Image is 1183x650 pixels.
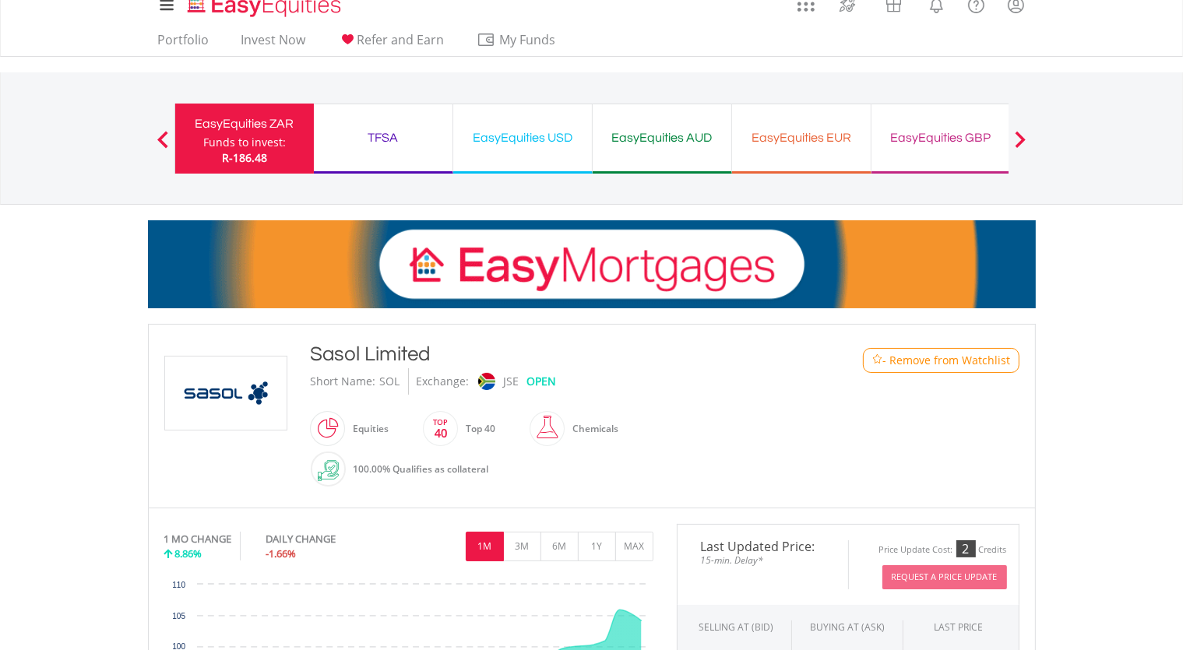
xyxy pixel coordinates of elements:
[578,532,616,561] button: 1Y
[883,353,1011,368] span: - Remove from Watchlist
[148,220,1036,308] img: EasyMortage Promotion Banner
[459,410,496,448] div: Top 40
[979,544,1007,556] div: Credits
[504,368,519,395] div: JSE
[881,127,1001,149] div: EasyEquities GBP
[477,30,579,50] span: My Funds
[689,540,836,553] span: Last Updated Price:
[565,410,619,448] div: Chemicals
[346,410,389,448] div: Equities
[266,546,296,560] span: -1.66%
[540,532,579,561] button: 6M
[1005,139,1036,154] button: Next
[332,32,451,56] a: Refer and Earn
[882,565,1007,589] button: Request A Price Update
[152,32,216,56] a: Portfolio
[879,544,953,556] div: Price Update Cost:
[810,620,885,634] span: BUYING AT (ASK)
[477,373,495,390] img: jse.png
[164,532,232,546] div: 1 MO CHANGE
[318,460,339,481] img: collateral-qualifying-green.svg
[863,348,1019,373] button: Watchlist - Remove from Watchlist
[175,546,202,560] span: 8.86%
[311,340,800,368] div: Sasol Limited
[172,612,185,620] text: 105
[935,620,984,634] div: LAST PRICE
[741,127,861,149] div: EasyEquities EUR
[167,357,284,430] img: EQU.ZA.SOL.png
[615,532,653,561] button: MAX
[956,540,976,557] div: 2
[527,368,557,395] div: OPEN
[417,368,470,395] div: Exchange:
[463,127,583,149] div: EasyEquities USD
[380,368,400,395] div: SOL
[172,581,185,589] text: 110
[699,620,773,634] div: SELLING AT (BID)
[203,135,286,150] div: Funds to invest:
[466,532,504,561] button: 1M
[602,127,722,149] div: EasyEquities AUD
[323,127,443,149] div: TFSA
[871,354,883,366] img: Watchlist
[185,113,305,135] div: EasyEquities ZAR
[147,139,178,154] button: Previous
[503,532,541,561] button: 3M
[235,32,312,56] a: Invest Now
[354,462,489,476] span: 100.00% Qualifies as collateral
[357,31,445,48] span: Refer and Earn
[266,532,388,546] div: DAILY CHANGE
[689,553,836,567] span: 15-min. Delay*
[222,150,267,165] span: R-186.48
[311,368,376,395] div: Short Name:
